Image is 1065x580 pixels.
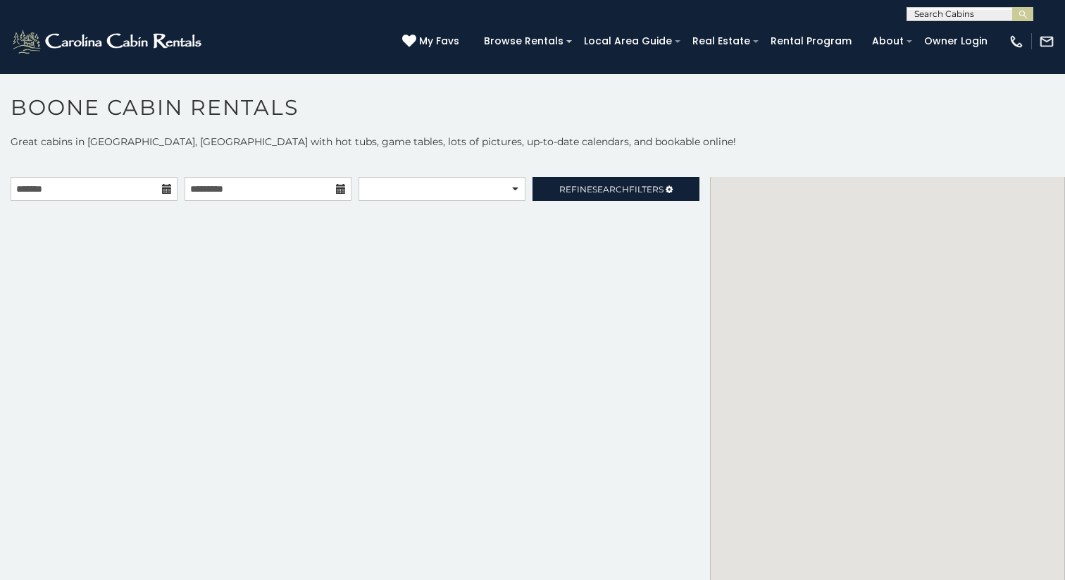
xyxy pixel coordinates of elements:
img: phone-regular-white.png [1009,34,1024,49]
a: Browse Rentals [477,30,571,52]
a: Rental Program [764,30,859,52]
a: Real Estate [685,30,757,52]
a: My Favs [402,34,463,49]
span: Refine Filters [559,184,664,195]
a: Local Area Guide [577,30,679,52]
a: About [865,30,911,52]
span: Search [592,184,629,195]
img: mail-regular-white.png [1039,34,1054,49]
span: My Favs [419,34,459,49]
img: White-1-2.png [11,27,206,56]
a: Owner Login [917,30,995,52]
a: RefineSearchFilters [532,177,699,201]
